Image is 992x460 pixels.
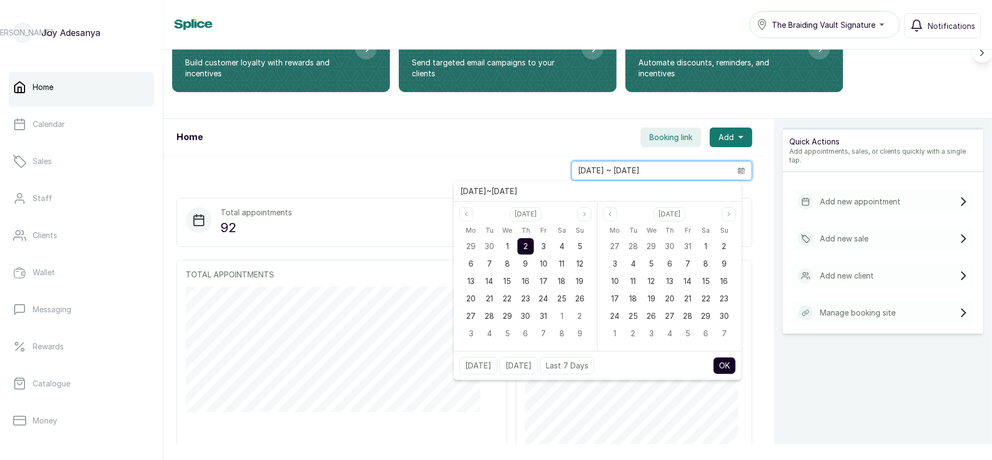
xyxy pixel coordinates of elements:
span: 2 [631,329,635,338]
div: Friday [679,223,697,238]
span: 7 [722,329,727,338]
p: Staff [33,193,52,204]
div: 18 Oct 2025 [553,273,571,290]
div: 05 Dec 2025 [679,325,697,342]
span: 1 [506,241,509,251]
p: 92 [221,218,292,238]
button: Notifications [904,13,981,38]
svg: page next [726,211,732,217]
span: 22 [503,294,512,303]
div: 07 Nov 2025 [534,325,552,342]
span: Tu [485,224,494,237]
span: 30 [665,241,674,251]
button: [DATE] [500,357,538,374]
input: Select date [572,161,731,180]
span: 3 [541,241,546,251]
div: 28 Oct 2025 [624,238,642,255]
div: 06 Nov 2025 [516,325,534,342]
div: 24 Nov 2025 [606,307,624,325]
span: 9 [523,259,528,268]
svg: page next [581,211,588,217]
p: Sales [33,156,52,167]
div: 29 Oct 2025 [498,307,516,325]
div: 05 Oct 2025 [571,238,589,255]
div: 26 Oct 2025 [571,290,589,307]
p: Calendar [33,119,65,130]
span: 7 [685,259,690,268]
span: 3 [469,329,473,338]
h1: Home [177,131,203,144]
div: 03 Nov 2025 [606,255,624,273]
button: Last 7 Days [540,357,594,374]
span: 26 [647,311,656,320]
p: Quick Actions [789,136,977,147]
div: 09 Oct 2025 [516,255,534,273]
span: 2 [578,311,582,320]
div: 07 Nov 2025 [679,255,697,273]
div: 12 Oct 2025 [571,255,589,273]
div: Monday [606,223,624,238]
div: 03 Dec 2025 [642,325,660,342]
span: 18 [558,276,565,286]
span: 29 [702,311,711,320]
div: 14 Oct 2025 [480,273,498,290]
span: We [647,224,656,237]
a: Sales [9,146,154,177]
span: 6 [468,259,473,268]
div: 21 Nov 2025 [679,290,697,307]
span: Th [665,224,674,237]
div: 02 Nov 2025 [571,307,589,325]
span: 4 [631,259,636,268]
div: 27 Nov 2025 [661,307,679,325]
span: 8 [559,329,564,338]
div: 30 Oct 2025 [661,238,679,255]
span: 20 [665,294,674,303]
span: 17 [611,294,619,303]
div: Saturday [553,223,571,238]
span: 18 [629,294,637,303]
span: Mo [466,224,476,237]
span: 25 [629,311,638,320]
div: 16 Oct 2025 [516,273,534,290]
div: Wednesday [642,223,660,238]
span: 4 [667,329,672,338]
div: 01 Oct 2025 [498,238,516,255]
button: [DATE] [459,357,497,374]
div: 14 Nov 2025 [679,273,697,290]
div: 23 Oct 2025 [516,290,534,307]
span: 26 [575,294,585,303]
div: 28 Nov 2025 [679,307,697,325]
div: 27 Oct 2025 [462,307,480,325]
span: 21 [684,294,691,303]
svg: calendar [738,167,745,174]
div: 04 Nov 2025 [480,325,498,342]
p: Money [33,415,57,426]
a: Home [9,72,154,102]
div: 06 Nov 2025 [661,255,679,273]
div: Sunday [571,223,589,238]
div: Nov 2025 [606,223,733,342]
div: Oct 2025 [462,223,589,342]
div: 13 Nov 2025 [661,273,679,290]
p: Catalogue [33,378,70,389]
span: 5 [505,329,510,338]
button: Select month [510,207,541,221]
button: Previous month [603,207,617,221]
a: Calendar [9,109,154,140]
span: 23 [521,294,530,303]
span: 28 [683,311,692,320]
p: Wallet [33,267,55,278]
div: 08 Nov 2025 [553,325,571,342]
span: 21 [486,294,493,303]
div: 08 Oct 2025 [498,255,516,273]
span: 10 [611,276,619,286]
div: 02 Dec 2025 [624,325,642,342]
div: 03 Nov 2025 [462,325,480,342]
span: Mo [610,224,620,237]
div: Thursday [516,223,534,238]
span: 16 [721,276,728,286]
div: 29 Nov 2025 [697,307,715,325]
span: 20 [466,294,476,303]
div: 08 Nov 2025 [697,255,715,273]
div: 30 Oct 2025 [516,307,534,325]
